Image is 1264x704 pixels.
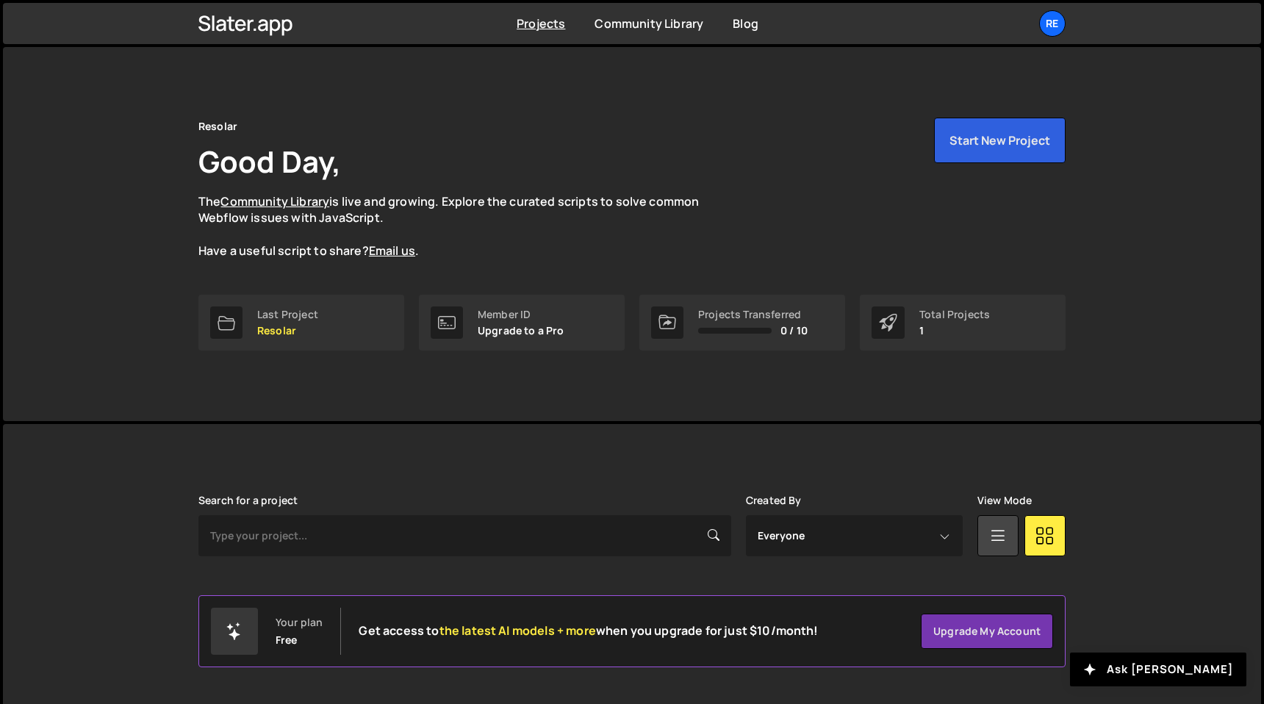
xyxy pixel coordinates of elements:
[198,193,728,259] p: The is live and growing. Explore the curated scripts to solve common Webflow issues with JavaScri...
[780,325,808,337] span: 0 / 10
[698,309,808,320] div: Projects Transferred
[1039,10,1066,37] a: Re
[1070,653,1246,686] button: Ask [PERSON_NAME]
[919,309,990,320] div: Total Projects
[220,193,329,209] a: Community Library
[478,309,564,320] div: Member ID
[359,624,818,638] h2: Get access to when you upgrade for just $10/month!
[977,495,1032,506] label: View Mode
[369,243,415,259] a: Email us
[276,617,323,628] div: Your plan
[478,325,564,337] p: Upgrade to a Pro
[198,495,298,506] label: Search for a project
[198,515,731,556] input: Type your project...
[276,634,298,646] div: Free
[439,622,596,639] span: the latest AI models + more
[198,295,404,351] a: Last Project Resolar
[257,325,318,337] p: Resolar
[919,325,990,337] p: 1
[746,495,802,506] label: Created By
[198,141,341,182] h1: Good Day,
[934,118,1066,163] button: Start New Project
[517,15,565,32] a: Projects
[595,15,703,32] a: Community Library
[198,118,237,135] div: Resolar
[733,15,758,32] a: Blog
[257,309,318,320] div: Last Project
[921,614,1053,649] a: Upgrade my account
